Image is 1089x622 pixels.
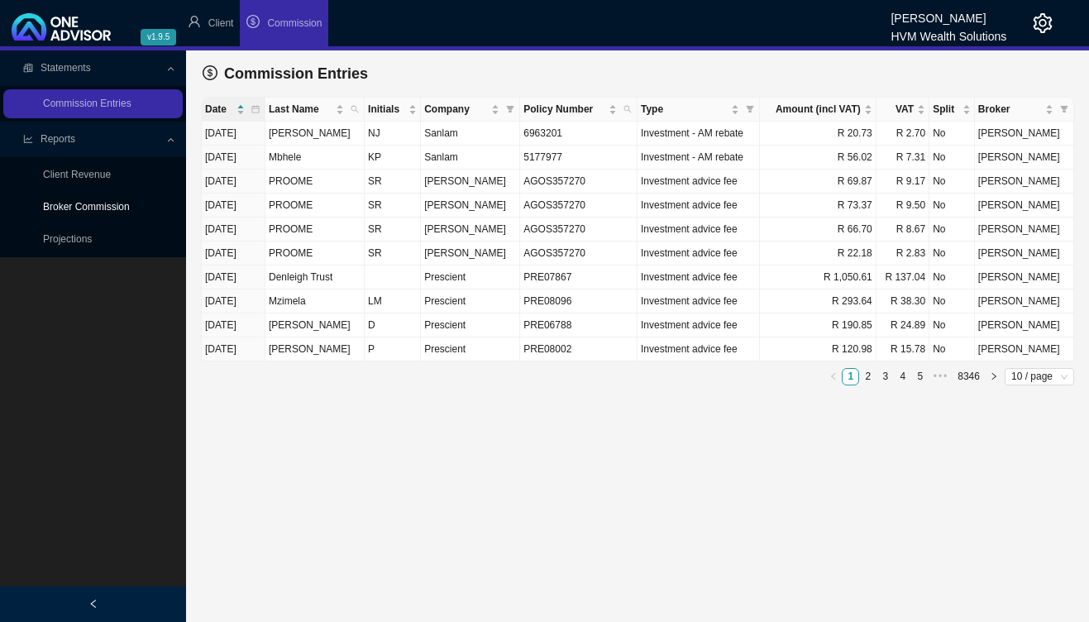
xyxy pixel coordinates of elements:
[978,101,1042,117] span: Broker
[202,266,265,289] td: [DATE]
[763,101,860,117] span: Amount (incl VAT)
[876,368,894,385] li: 3
[641,295,738,307] span: Investment advice fee
[203,65,217,80] span: dollar
[365,146,421,170] td: KP
[876,122,929,146] td: R 2.70
[933,101,959,117] span: Split
[978,199,1060,211] span: [PERSON_NAME]
[641,271,738,283] span: Investment advice fee
[520,122,638,146] td: 6963201
[876,242,929,266] td: R 2.83
[952,368,986,385] li: 8346
[876,98,929,122] th: VAT
[891,22,1006,41] div: HVM Wealth Solutions
[824,368,842,385] button: left
[202,242,265,266] td: [DATE]
[978,295,1060,307] span: [PERSON_NAME]
[876,289,929,313] td: R 38.30
[876,146,929,170] td: R 7.31
[424,295,466,307] span: Prescient
[891,4,1006,22] div: [PERSON_NAME]
[641,101,728,117] span: Type
[23,63,33,73] span: reconciliation
[929,337,975,361] td: No
[202,170,265,194] td: [DATE]
[424,247,506,259] span: [PERSON_NAME]
[365,170,421,194] td: SR
[202,289,265,313] td: [DATE]
[1005,368,1074,385] div: Page Size
[424,175,506,187] span: [PERSON_NAME]
[424,101,488,117] span: Company
[503,98,518,121] span: filter
[347,98,362,121] span: search
[265,194,365,218] td: PROOME
[929,122,975,146] td: No
[929,266,975,289] td: No
[641,223,738,235] span: Investment advice fee
[877,369,893,385] a: 3
[641,343,738,355] span: Investment advice fee
[929,368,952,385] span: •••
[929,170,975,194] td: No
[876,170,929,194] td: R 9.17
[265,218,365,242] td: PROOME
[760,122,876,146] td: R 20.73
[421,98,520,122] th: Company
[43,169,111,180] a: Client Revenue
[265,266,365,289] td: Denleigh Trust
[929,289,975,313] td: No
[929,313,975,337] td: No
[365,289,421,313] td: LM
[876,313,929,337] td: R 24.89
[520,337,638,361] td: PRE08002
[224,65,368,82] span: Commission Entries
[641,151,743,163] span: Investment - AM rebate
[978,127,1060,139] span: [PERSON_NAME]
[760,337,876,361] td: R 120.98
[894,368,911,385] li: 4
[208,17,234,29] span: Client
[267,17,322,29] span: Commission
[760,146,876,170] td: R 56.02
[265,313,365,337] td: [PERSON_NAME]
[911,368,929,385] li: 5
[523,101,605,117] span: Policy Number
[520,170,638,194] td: AGOS357270
[978,175,1060,187] span: [PERSON_NAME]
[623,105,632,113] span: search
[351,105,359,113] span: search
[265,242,365,266] td: PROOME
[251,105,260,113] span: calendar
[876,218,929,242] td: R 8.67
[424,223,506,235] span: [PERSON_NAME]
[929,242,975,266] td: No
[365,122,421,146] td: NJ
[520,146,638,170] td: 5177977
[978,319,1060,331] span: [PERSON_NAME]
[842,368,859,385] li: 1
[365,337,421,361] td: P
[424,127,458,139] span: Sanlam
[506,105,514,113] span: filter
[43,98,131,109] a: Commission Entries
[202,194,265,218] td: [DATE]
[929,146,975,170] td: No
[895,369,910,385] a: 4
[1057,98,1072,121] span: filter
[760,266,876,289] td: R 1,050.61
[620,98,635,121] span: search
[986,368,1003,385] li: Next Page
[265,122,365,146] td: [PERSON_NAME]
[978,223,1060,235] span: [PERSON_NAME]
[520,313,638,337] td: PRE06788
[365,98,421,122] th: Initials
[953,369,985,385] a: 8346
[929,218,975,242] td: No
[829,372,838,380] span: left
[12,13,111,41] img: 2df55531c6924b55f21c4cf5d4484680-logo-light.svg
[843,369,858,385] a: 1
[365,313,421,337] td: D
[141,29,176,45] span: v1.9.5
